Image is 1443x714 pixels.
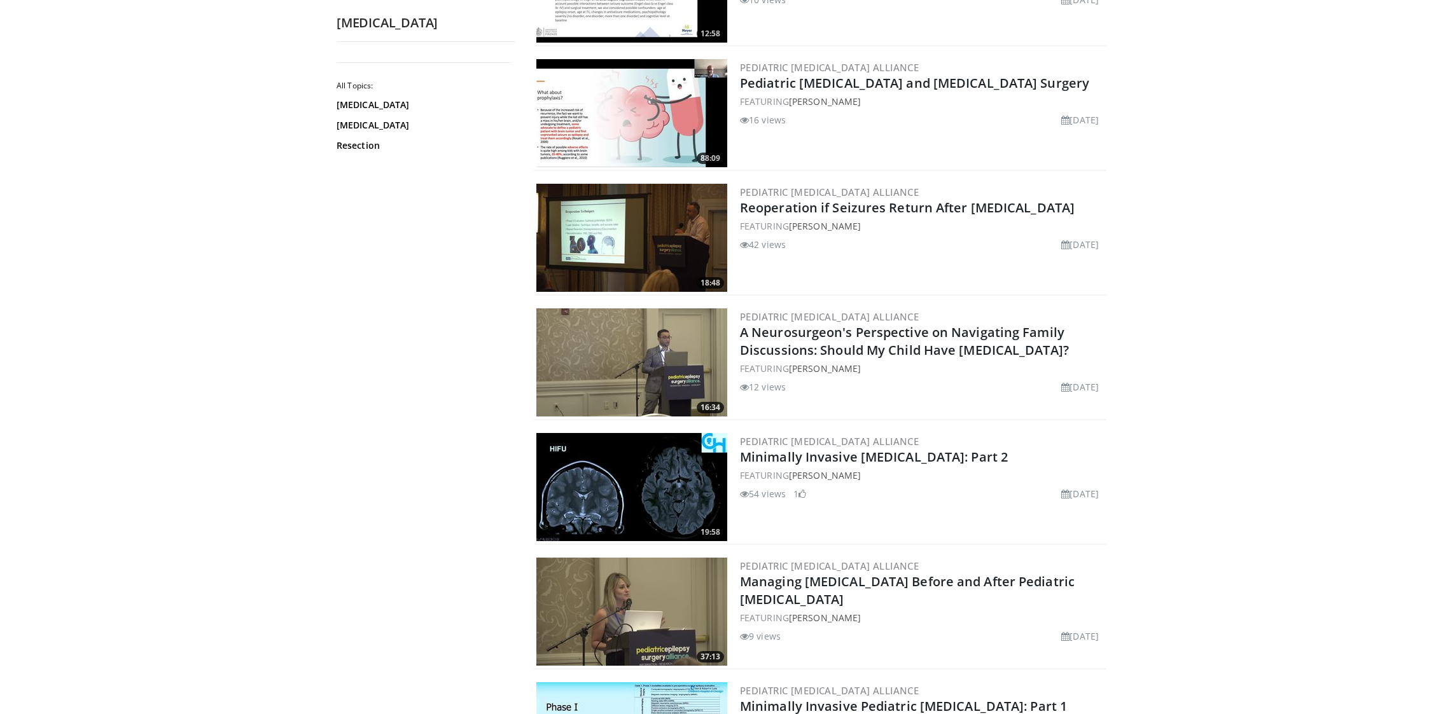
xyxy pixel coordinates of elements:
a: Reoperation if Seizures Return After [MEDICAL_DATA] [740,199,1075,216]
li: 54 views [740,487,786,500]
a: Pediatric [MEDICAL_DATA] Alliance [740,684,919,697]
img: 867ae61b-d7da-426b-964a-fb3fc94f2823.300x170_q85_crop-smart_upscale.jpg [536,308,727,416]
a: Pediatric [MEDICAL_DATA] Alliance [740,560,919,572]
span: 37:13 [697,651,724,663]
a: Pediatric [MEDICAL_DATA] Alliance [740,186,919,198]
a: A Neurosurgeon's Perspective on Navigating Family Discussions: Should My Child Have [MEDICAL_DATA]? [740,324,1069,359]
li: [DATE] [1061,380,1099,394]
span: 19:58 [697,526,724,538]
span: 18:48 [697,277,724,289]
li: 9 views [740,629,781,643]
a: [PERSON_NAME] [789,95,861,107]
div: FEATURING [740,95,1104,108]
h2: [MEDICAL_DATA] [337,15,515,31]
a: [PERSON_NAME] [789,612,861,624]
a: Pediatric [MEDICAL_DATA] Alliance [740,61,919,74]
img: 1f421934-2c06-45a9-b87e-a3264140363e.300x170_q85_crop-smart_upscale.jpg [536,558,727,666]
a: [PERSON_NAME] [789,362,861,374]
li: 16 views [740,113,786,127]
a: Pediatric [MEDICAL_DATA] Alliance [740,310,919,323]
a: Resection [337,139,508,152]
li: [DATE] [1061,238,1099,251]
a: Managing [MEDICAL_DATA] Before and After Pediatric [MEDICAL_DATA] [740,573,1075,608]
a: Pediatric [MEDICAL_DATA] Alliance [740,435,919,448]
a: 16:34 [536,308,727,416]
a: [MEDICAL_DATA] [337,119,508,132]
span: 88:09 [697,153,724,164]
a: 19:58 [536,433,727,541]
a: 37:13 [536,558,727,666]
div: FEATURING [740,219,1104,233]
li: 1 [793,487,806,500]
a: 18:48 [536,184,727,292]
img: 759002e8-1afb-4433-bdd2-5e086981984f.300x170_q85_crop-smart_upscale.jpg [536,184,727,292]
a: 88:09 [536,59,727,167]
img: 2b5052ee-992f-4181-86ba-ae03238e5686.300x170_q85_crop-smart_upscale.jpg [536,59,727,167]
li: [DATE] [1061,487,1099,500]
div: FEATURING [740,611,1104,624]
a: [PERSON_NAME] [789,469,861,481]
img: 28d1ac13-39b7-46c0-aca1-f066306c8a14.300x170_q85_crop-smart_upscale.jpg [536,433,727,541]
h2: All Topics: [337,81,512,91]
span: 16:34 [697,402,724,413]
li: 42 views [740,238,786,251]
div: FEATURING [740,469,1104,482]
a: [MEDICAL_DATA] [337,99,508,111]
a: [PERSON_NAME] [789,220,861,232]
div: FEATURING [740,362,1104,375]
span: 12:58 [697,28,724,39]
li: 12 views [740,380,786,394]
a: Pediatric [MEDICAL_DATA] and [MEDICAL_DATA] Surgery [740,74,1089,92]
a: Minimally Invasive [MEDICAL_DATA]: Part 2 [740,448,1008,465]
li: [DATE] [1061,629,1099,643]
li: [DATE] [1061,113,1099,127]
